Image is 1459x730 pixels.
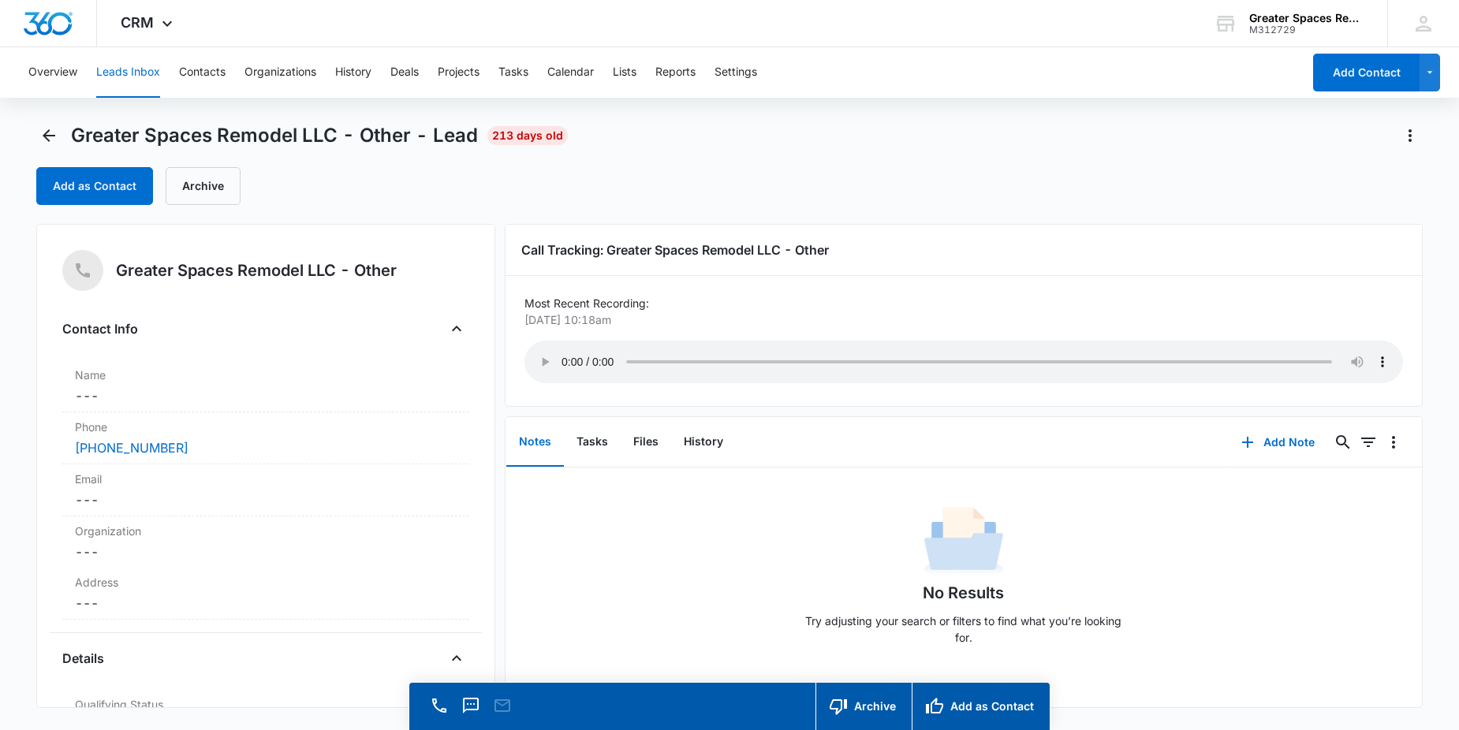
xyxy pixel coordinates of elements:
[924,502,1003,581] img: No Data
[524,341,1403,383] audio: Your browser does not support the audio tag.
[28,47,77,98] button: Overview
[1226,423,1330,461] button: Add Note
[671,418,736,467] button: History
[506,418,564,467] button: Notes
[1249,12,1364,24] div: account name
[1356,430,1381,455] button: Filters
[75,367,457,383] label: Name
[524,311,1394,328] p: [DATE] 10:18am
[116,259,397,282] h5: Greater Spaces Remodel LLC - Other
[564,418,621,467] button: Tasks
[1330,430,1356,455] button: Search...
[75,696,457,713] label: Qualifying Status
[75,490,457,509] dd: ---
[75,574,457,590] label: Address
[1313,54,1420,91] button: Add Contact
[521,240,1406,259] h3: Call Tracking: Greater Spaces Remodel LLC - Other
[121,14,154,31] span: CRM
[166,167,241,205] button: Archive
[62,516,469,568] div: Organization---
[438,47,479,98] button: Projects
[244,47,316,98] button: Organizations
[71,124,478,147] span: Greater Spaces Remodel LLC - Other - Lead
[75,523,457,539] label: Organization
[912,683,1050,730] button: Add as Contact
[75,594,457,613] dd: ---
[62,360,469,412] div: Name---
[62,649,104,668] h4: Details
[390,47,419,98] button: Deals
[36,123,62,148] button: Back
[613,47,636,98] button: Lists
[1397,123,1423,148] button: Actions
[621,418,671,467] button: Files
[444,316,469,341] button: Close
[75,542,457,561] dd: ---
[428,695,450,717] button: Call
[547,47,594,98] button: Calendar
[655,47,696,98] button: Reports
[444,646,469,671] button: Close
[798,613,1129,646] p: Try adjusting your search or filters to find what you’re looking for.
[75,471,457,487] label: Email
[498,47,528,98] button: Tasks
[815,683,912,730] button: Archive
[487,126,568,145] span: 213 days old
[62,464,469,516] div: Email---
[1249,24,1364,35] div: account id
[62,412,469,464] div: Phone[PHONE_NUMBER]
[36,167,153,205] button: Add as Contact
[1381,430,1406,455] button: Overflow Menu
[75,438,188,457] a: [PHONE_NUMBER]
[428,704,450,717] a: Call
[460,695,482,717] button: Text
[75,386,457,405] dd: ---
[715,47,757,98] button: Settings
[524,295,1403,311] p: Most Recent Recording:
[62,568,469,620] div: Address---
[923,581,1004,605] h1: No Results
[75,419,457,435] label: Phone
[335,47,371,98] button: History
[179,47,226,98] button: Contacts
[96,47,160,98] button: Leads Inbox
[460,704,482,717] a: Text
[62,319,138,338] h4: Contact Info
